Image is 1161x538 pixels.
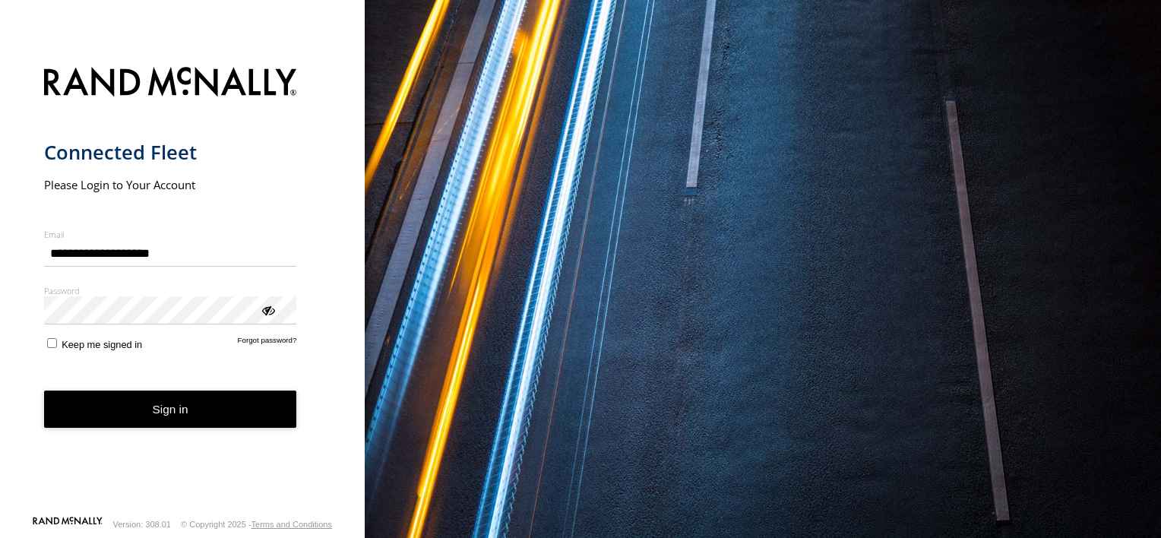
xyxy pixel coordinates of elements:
[62,339,142,350] span: Keep me signed in
[113,520,171,529] div: Version: 308.01
[44,64,297,103] img: Rand McNally
[44,285,297,296] label: Password
[181,520,332,529] div: © Copyright 2025 -
[47,338,57,348] input: Keep me signed in
[33,517,103,532] a: Visit our Website
[238,336,297,350] a: Forgot password?
[251,520,332,529] a: Terms and Conditions
[44,177,297,192] h2: Please Login to Your Account
[44,229,297,240] label: Email
[260,302,275,317] div: ViewPassword
[44,391,297,428] button: Sign in
[44,140,297,165] h1: Connected Fleet
[44,58,321,515] form: main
